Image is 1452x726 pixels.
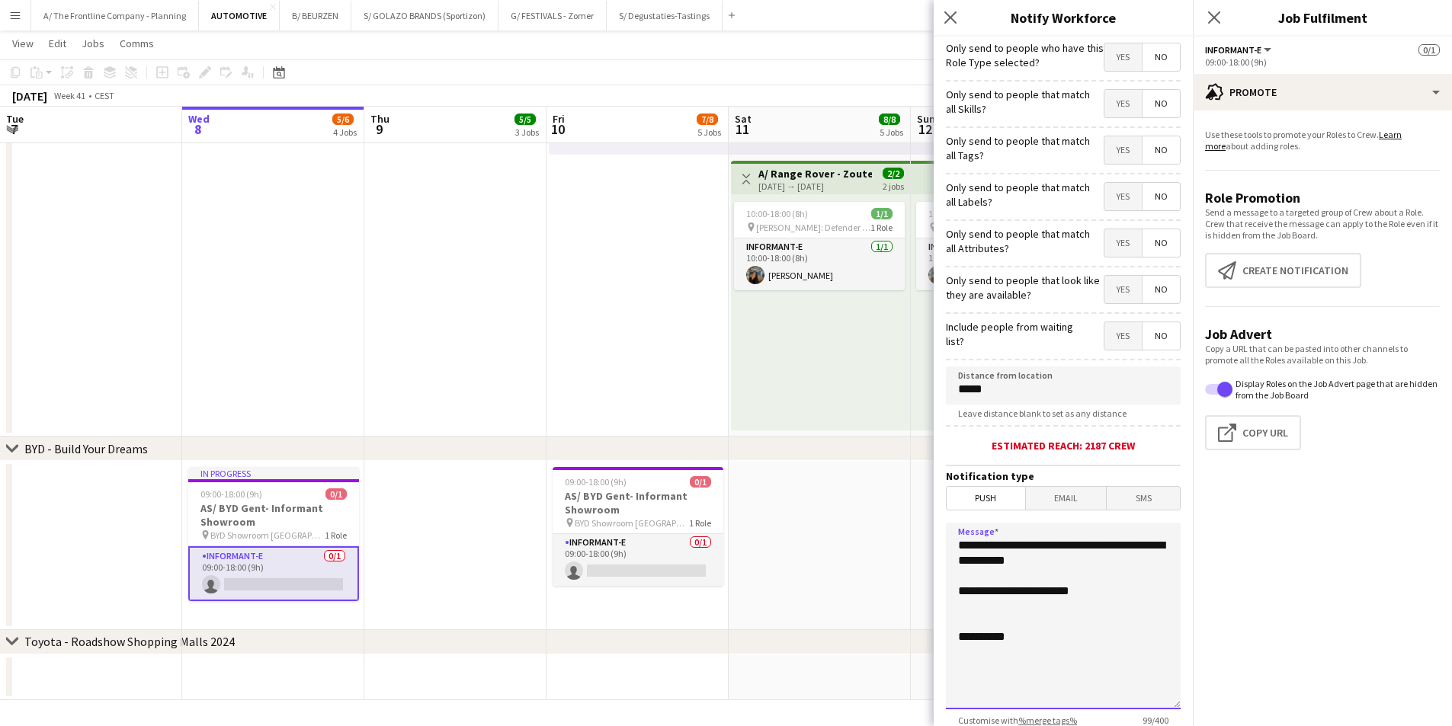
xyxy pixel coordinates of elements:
div: 4 Jobs [333,126,357,138]
span: No [1143,90,1180,117]
div: 09:00-18:00 (9h) [1205,56,1440,68]
a: Learn more [1205,129,1402,152]
label: Only send to people that match all Skills? [946,88,1091,115]
span: Sun [917,112,935,126]
span: No [1143,276,1180,303]
span: 1/1 [871,208,893,219]
span: Customise with [946,715,1089,726]
div: In progress [188,467,359,479]
span: 1 Role [870,222,893,233]
h3: Job Fulfilment [1193,8,1452,27]
span: 9 [368,120,389,138]
h3: AS/ BYD Gent- Informant Showroom [553,489,723,517]
label: Only send to people that look like they are available? [946,273,1104,301]
span: Sat [735,112,752,126]
span: Informant-e [1205,44,1261,56]
div: 3 Jobs [515,126,539,138]
span: 5/5 [514,114,536,125]
button: Informant-e [1205,44,1274,56]
span: 1 Role [689,517,711,529]
label: Only send to people that match all Tags? [946,134,1091,162]
span: 10 [550,120,565,138]
a: Jobs [75,34,111,53]
span: 8/8 [879,114,900,125]
span: No [1143,322,1180,350]
button: S/ GOLAZO BRANDS (Sportizon) [351,1,498,30]
label: Only send to people who have this Role Type selected? [946,41,1104,69]
div: 5 Jobs [880,126,903,138]
span: Push [947,487,1025,510]
span: Yes [1104,322,1142,350]
button: A/ The Frontline Company - Planning [31,1,199,30]
span: Leave distance blank to set as any distance [946,408,1139,419]
app-job-card: In progress09:00-18:00 (9h)0/1AS/ BYD Gent- Informant Showroom BYD Showroom [GEOGRAPHIC_DATA]1 Ro... [188,467,359,601]
span: Yes [1104,183,1142,210]
button: Create notification [1205,253,1361,288]
button: AUTOMOTIVE [199,1,280,30]
span: No [1143,229,1180,257]
span: [PERSON_NAME]: Defender "Past meets Future" podium [756,222,870,233]
a: View [6,34,40,53]
h3: A/ Range Rover - Zoute Grand Prix - Defender "Past meets Future" - 11+12/10/25 [758,167,872,181]
app-card-role: Informant-e1/110:00-17:00 (7h)[PERSON_NAME] [916,238,1087,290]
label: Include people from waiting list? [946,320,1079,347]
span: 11 [732,120,752,138]
app-card-role: Informant-e0/109:00-18:00 (9h) [553,534,723,586]
span: 99 / 400 [1130,715,1181,726]
h3: Role Promotion [1205,189,1440,206]
div: 5 Jobs [697,126,721,138]
span: Yes [1104,43,1142,71]
div: BYD - Build Your Dreams [24,441,148,456]
app-card-role: Informant-e1/110:00-18:00 (8h)[PERSON_NAME] [734,238,905,290]
span: Week 41 [50,90,88,101]
span: Wed [188,112,210,126]
h3: Notify Workforce [934,8,1193,27]
span: Yes [1104,90,1142,117]
span: Jobs [82,37,104,50]
div: [DATE] [12,88,47,104]
span: Edit [49,37,66,50]
span: BYD Showroom [GEOGRAPHIC_DATA] [575,517,689,529]
button: S/ Degustaties-Tastings [607,1,723,30]
label: Display Roles on the Job Advert page that are hidden from the Job Board [1232,378,1440,401]
div: Estimated reach: 2187 crew [946,439,1181,453]
p: Send a message to a targeted group of Crew about a Role. Crew that receive the message can apply ... [1205,206,1440,241]
span: Yes [1104,136,1142,164]
app-card-role: Informant-e0/109:00-18:00 (9h) [188,546,359,601]
span: 0/1 [325,488,347,500]
span: No [1143,183,1180,210]
app-job-card: 10:00-17:00 (7h)1/1 [PERSON_NAME]: Defender "Past meets Future" podium1 RoleInformant-e1/110:00-1... [916,202,1087,290]
div: Toyota - Roadshow Shopping Malls 2024 [24,634,235,649]
span: Yes [1104,276,1142,303]
span: 10:00-17:00 (7h) [928,208,990,219]
h3: Notification type [946,469,1181,483]
span: Comms [120,37,154,50]
app-job-card: 10:00-18:00 (8h)1/1 [PERSON_NAME]: Defender "Past meets Future" podium1 RoleInformant-e1/110:00-1... [734,202,905,290]
span: 8 [186,120,210,138]
button: Copy Url [1205,415,1301,450]
span: Tue [6,112,24,126]
a: %merge tags% [1018,715,1077,726]
span: 0/1 [1418,44,1440,56]
span: No [1143,136,1180,164]
h3: Job Advert [1205,325,1440,343]
a: Comms [114,34,160,53]
span: 10:00-18:00 (8h) [746,208,808,219]
span: 5/6 [332,114,354,125]
span: 2/2 [883,168,904,179]
a: Edit [43,34,72,53]
span: 1 Role [325,529,347,541]
span: 09:00-18:00 (9h) [200,488,262,500]
span: Email [1026,487,1107,510]
span: SMS [1107,487,1180,510]
app-job-card: 09:00-18:00 (9h)0/1AS/ BYD Gent- Informant Showroom BYD Showroom [GEOGRAPHIC_DATA]1 RoleInformant... [553,467,723,586]
label: Only send to people that match all Labels? [946,181,1093,208]
p: Copy a URL that can be pasted into other channels to promote all the Roles available on this Job. [1205,343,1440,366]
div: Promote [1193,74,1452,110]
h3: AS/ BYD Gent- Informant Showroom [188,501,359,529]
span: 09:00-18:00 (9h) [565,476,627,488]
